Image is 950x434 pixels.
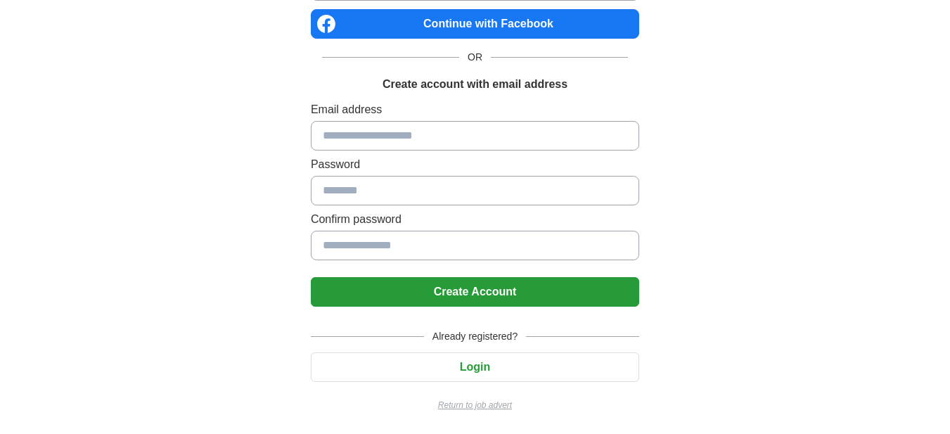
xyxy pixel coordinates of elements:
[311,352,639,382] button: Login
[311,361,639,373] a: Login
[311,277,639,307] button: Create Account
[311,156,639,173] label: Password
[311,211,639,228] label: Confirm password
[311,9,639,39] a: Continue with Facebook
[459,50,491,65] span: OR
[311,101,639,118] label: Email address
[383,76,567,93] h1: Create account with email address
[311,399,639,411] a: Return to job advert
[424,329,526,344] span: Already registered?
